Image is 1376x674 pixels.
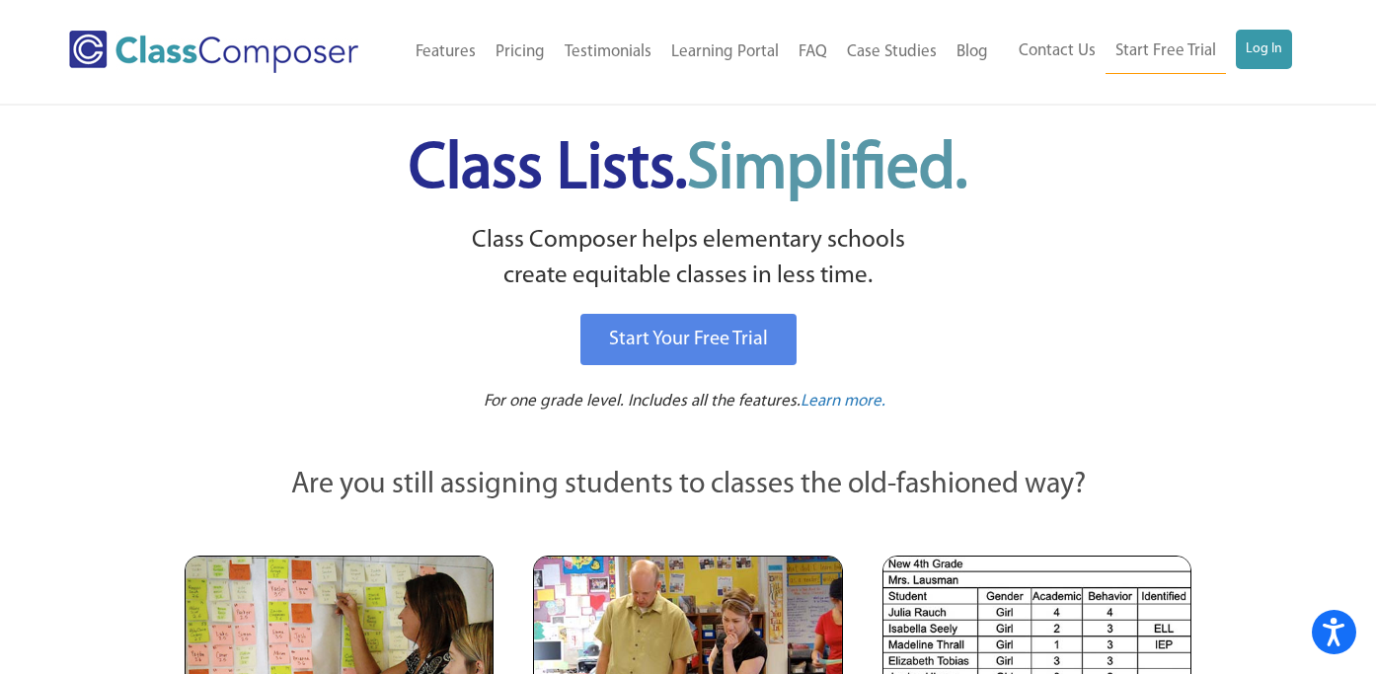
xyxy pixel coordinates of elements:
a: Testimonials [555,31,661,74]
span: Start Your Free Trial [609,330,768,349]
a: FAQ [789,31,837,74]
a: Learning Portal [661,31,789,74]
span: Simplified. [687,138,967,202]
img: Class Composer [69,31,358,73]
nav: Header Menu [393,31,997,74]
span: Class Lists. [409,138,967,202]
nav: Header Menu [998,30,1293,74]
a: Log In [1236,30,1292,69]
a: Start Free Trial [1106,30,1226,74]
a: Blog [947,31,998,74]
span: Learn more. [801,393,885,410]
a: Contact Us [1009,30,1106,73]
span: For one grade level. Includes all the features. [484,393,801,410]
a: Case Studies [837,31,947,74]
a: Start Your Free Trial [580,314,797,365]
p: Class Composer helps elementary schools create equitable classes in less time. [182,223,1194,295]
a: Features [406,31,486,74]
a: Learn more. [801,390,885,414]
a: Pricing [486,31,555,74]
p: Are you still assigning students to classes the old-fashioned way? [185,464,1191,507]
